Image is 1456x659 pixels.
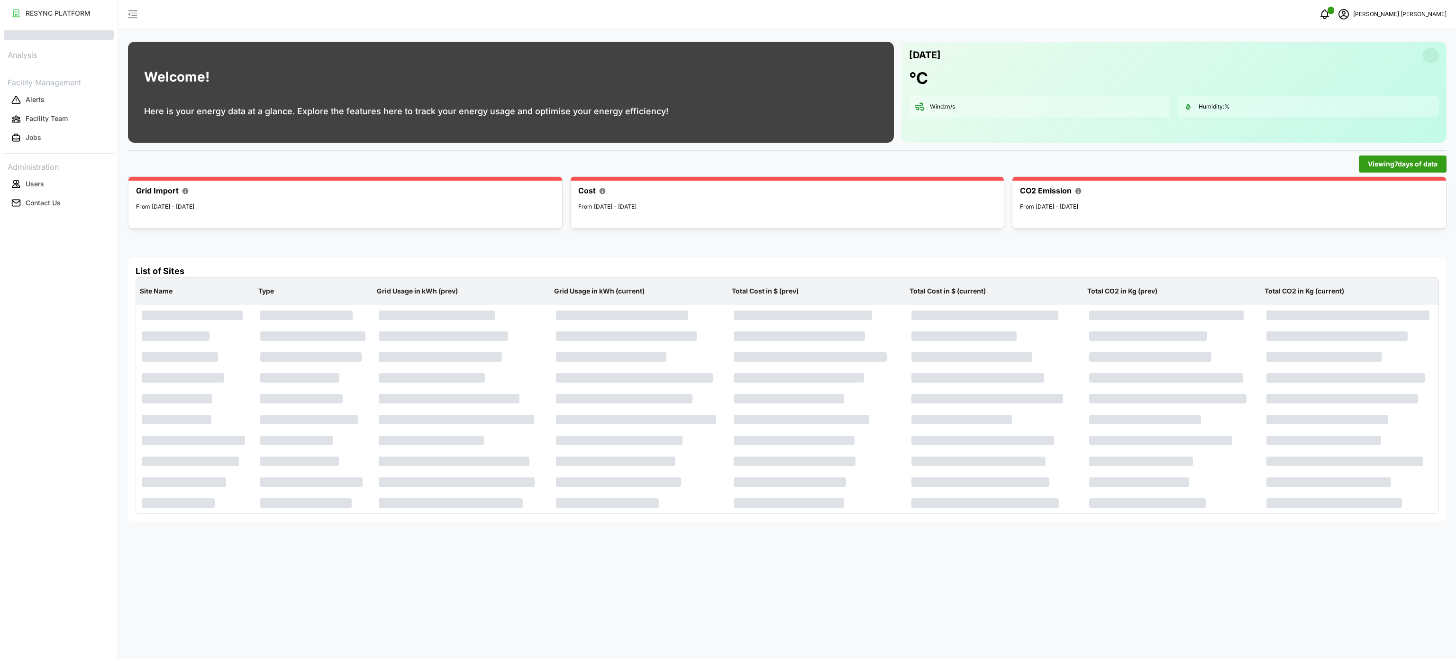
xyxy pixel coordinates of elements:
button: notifications [1315,5,1334,24]
p: Wind: m/s [930,103,955,111]
p: CO2 Emission [1020,185,1072,197]
p: RESYNC PLATFORM [26,9,91,18]
p: [DATE] [909,47,941,63]
p: Type [256,279,371,303]
p: Administration [4,159,114,173]
a: Facility Team [4,110,114,128]
p: From [DATE] - [DATE] [1020,202,1438,211]
p: Site Name [138,279,253,303]
p: Total CO2 in Kg (prev) [1085,279,1259,303]
p: Here is your energy data at a glance. Explore the features here to track your energy usage and op... [144,105,668,118]
button: schedule [1334,5,1353,24]
button: Facility Team [4,110,114,128]
span: Viewing 7 days of data [1368,156,1438,172]
button: Viewing7days of data [1359,156,1447,173]
p: Jobs [26,133,41,142]
a: Jobs [4,128,114,147]
p: Cost [578,185,596,197]
p: Grid Usage in kWh (current) [552,279,726,303]
p: Total Cost in $ (current) [908,279,1082,303]
p: From [DATE] - [DATE] [578,202,997,211]
p: From [DATE] - [DATE] [136,202,555,211]
button: Contact Us [4,194,114,211]
button: Alerts [4,92,114,109]
button: Users [4,175,114,192]
p: Grid Usage in kWh (prev) [375,279,549,303]
button: RESYNC PLATFORM [4,5,114,22]
p: Total Cost in $ (prev) [730,279,904,303]
h1: Welcome! [144,67,209,87]
a: Contact Us [4,193,114,212]
button: Jobs [4,129,114,146]
a: Alerts [4,91,114,110]
p: Total CO2 in Kg (current) [1263,279,1437,303]
a: RESYNC PLATFORM [4,4,114,23]
p: Users [26,179,44,189]
p: Facility Team [26,114,68,123]
p: Grid Import [136,185,179,197]
p: Humidity: % [1199,103,1230,111]
p: Facility Management [4,75,114,89]
p: [PERSON_NAME] [PERSON_NAME] [1353,10,1447,19]
p: Analysis [4,47,114,61]
a: Users [4,174,114,193]
h1: °C [909,68,928,89]
p: Contact Us [26,198,61,208]
h4: List of Sites [136,265,1439,277]
p: Alerts [26,95,45,104]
